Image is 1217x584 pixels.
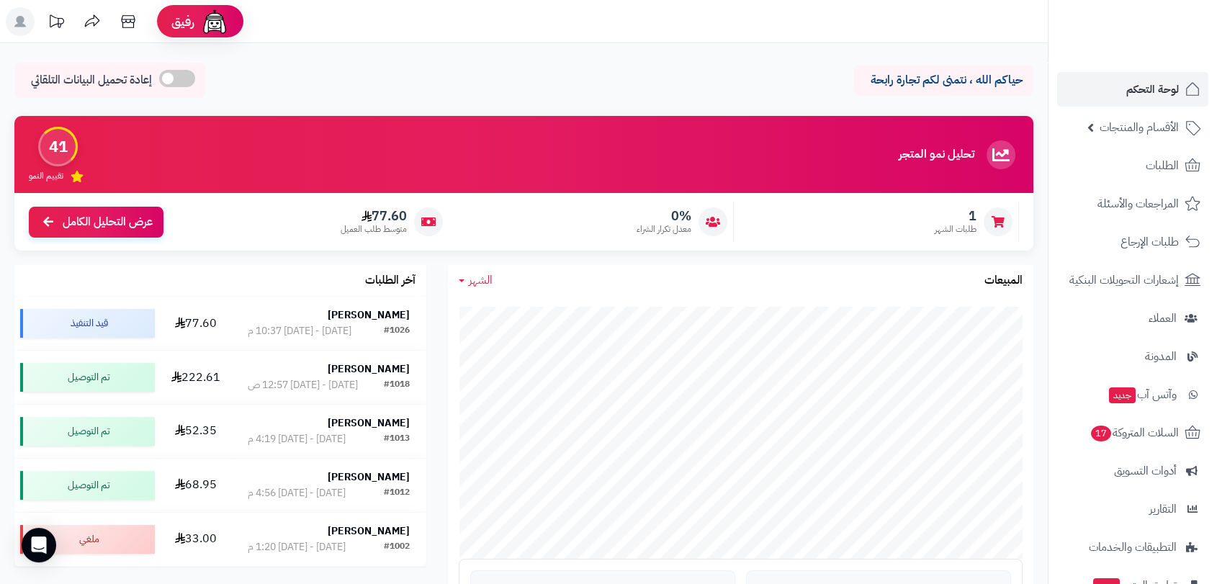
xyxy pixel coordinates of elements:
img: logo-2.png [1119,40,1203,71]
span: لوحة التحكم [1126,79,1179,99]
div: [DATE] - [DATE] 10:37 م [248,324,351,338]
span: معدل تكرار الشراء [637,223,691,235]
td: 77.60 [161,297,230,350]
span: الطلبات [1146,156,1179,176]
span: الأقسام والمنتجات [1100,117,1179,138]
div: #1012 [384,486,410,500]
strong: [PERSON_NAME] [328,415,410,431]
span: 77.60 [341,208,407,224]
a: عرض التحليل الكامل [29,207,163,238]
span: العملاء [1149,308,1177,328]
a: الطلبات [1057,148,1208,183]
td: 222.61 [161,351,230,404]
span: المراجعات والأسئلة [1097,194,1179,214]
strong: [PERSON_NAME] [328,524,410,539]
strong: [PERSON_NAME] [328,361,410,377]
span: رفيق [171,13,194,30]
a: المراجعات والأسئلة [1057,187,1208,221]
div: [DATE] - [DATE] 4:56 م [248,486,346,500]
span: 0% [637,208,691,224]
a: العملاء [1057,301,1208,336]
span: التطبيقات والخدمات [1089,537,1177,557]
h3: المبيعات [984,274,1023,287]
img: ai-face.png [200,7,229,36]
span: طلبات الشهر [935,223,976,235]
div: #1018 [384,378,410,392]
a: إشعارات التحويلات البنكية [1057,263,1208,297]
span: المدونة [1145,346,1177,367]
strong: [PERSON_NAME] [328,307,410,323]
a: التطبيقات والخدمات [1057,530,1208,565]
div: #1026 [384,324,410,338]
div: [DATE] - [DATE] 1:20 م [248,540,346,554]
div: تم التوصيل [20,417,155,446]
span: جديد [1109,387,1136,403]
p: حياكم الله ، نتمنى لكم تجارة رابحة [864,72,1023,89]
span: التقارير [1149,499,1177,519]
span: إعادة تحميل البيانات التلقائي [31,72,152,89]
a: لوحة التحكم [1057,72,1208,107]
strong: [PERSON_NAME] [328,470,410,485]
span: 17 [1091,426,1111,441]
span: وآتس آب [1108,385,1177,405]
div: تم التوصيل [20,471,155,500]
a: الشهر [459,272,493,289]
a: السلات المتروكة17 [1057,415,1208,450]
span: السلات المتروكة [1090,423,1179,443]
div: ملغي [20,525,155,554]
td: 33.00 [161,513,230,566]
span: الشهر [469,271,493,289]
span: تقييم النمو [29,170,63,182]
div: [DATE] - [DATE] 12:57 ص [248,378,358,392]
span: أدوات التسويق [1114,461,1177,481]
span: عرض التحليل الكامل [63,214,153,230]
a: أدوات التسويق [1057,454,1208,488]
div: Open Intercom Messenger [22,528,56,562]
a: وآتس آبجديد [1057,377,1208,412]
div: #1013 [384,432,410,446]
span: 1 [935,208,976,224]
span: طلبات الإرجاع [1121,232,1179,252]
td: 68.95 [161,459,230,512]
a: التقارير [1057,492,1208,526]
td: 52.35 [161,405,230,458]
a: المدونة [1057,339,1208,374]
h3: آخر الطلبات [365,274,416,287]
h3: تحليل نمو المتجر [899,148,974,161]
a: طلبات الإرجاع [1057,225,1208,259]
span: متوسط طلب العميل [341,223,407,235]
div: قيد التنفيذ [20,309,155,338]
div: تم التوصيل [20,363,155,392]
div: #1002 [384,540,410,554]
a: تحديثات المنصة [38,7,74,40]
div: [DATE] - [DATE] 4:19 م [248,432,346,446]
span: إشعارات التحويلات البنكية [1069,270,1179,290]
